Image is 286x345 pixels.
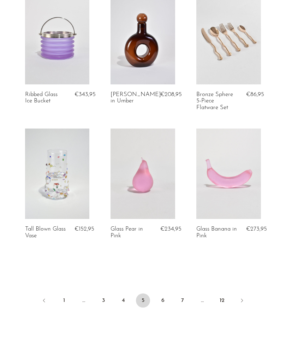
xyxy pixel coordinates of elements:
span: €152,95 [75,226,94,232]
span: … [77,293,91,308]
span: €234,95 [160,226,181,232]
span: €208,95 [160,91,182,97]
span: … [195,293,209,308]
span: €343,95 [75,91,96,97]
a: Glass Pear in Pink [111,226,151,239]
a: 4 [116,293,130,308]
span: €273,95 [246,226,267,232]
a: 12 [215,293,229,308]
span: 5 [136,293,150,308]
a: 3 [96,293,111,308]
a: Bronze Sphere 5-Piece Flatware Set [196,91,237,111]
a: Glass Banana in Pink [196,226,237,239]
a: Previous [37,293,51,309]
a: 6 [156,293,170,308]
a: 1 [57,293,71,308]
a: 7 [175,293,190,308]
span: €86,95 [246,91,264,97]
a: [PERSON_NAME] in Umber [111,91,161,105]
a: Tall Blown Glass Vase [25,226,66,239]
a: Next [235,293,249,309]
a: Ribbed Glass Ice Bucket [25,91,66,105]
